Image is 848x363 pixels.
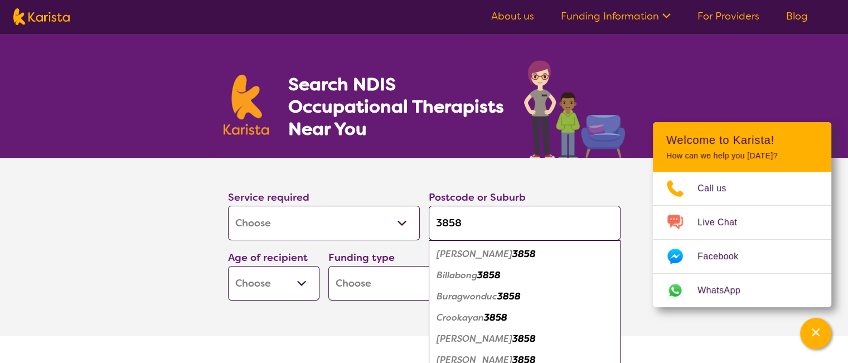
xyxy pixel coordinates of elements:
[491,9,534,23] a: About us
[477,269,501,281] em: 3858
[497,291,521,302] em: 3858
[434,307,615,328] div: Crookayan 3858
[512,248,536,260] em: 3858
[429,206,621,240] input: Type
[666,133,818,147] h2: Welcome to Karista!
[224,75,269,135] img: Karista logo
[434,286,615,307] div: Buragwonduc 3858
[434,265,615,286] div: Billabong 3858
[653,172,831,307] ul: Choose channel
[484,312,507,323] em: 3858
[13,8,70,25] img: Karista logo
[697,248,752,265] span: Facebook
[512,333,536,345] em: 3858
[434,244,615,265] div: Arbuckle 3858
[697,180,740,197] span: Call us
[437,312,484,323] em: Crookayan
[653,122,831,307] div: Channel Menu
[429,191,526,204] label: Postcode or Suburb
[437,248,512,260] em: [PERSON_NAME]
[434,328,615,350] div: Dawson 3858
[437,269,477,281] em: Billabong
[437,291,497,302] em: Buragwonduc
[800,318,831,349] button: Channel Menu
[653,274,831,307] a: Web link opens in a new tab.
[437,333,512,345] em: [PERSON_NAME]
[561,9,671,23] a: Funding Information
[666,151,818,161] p: How can we help you [DATE]?
[328,251,395,264] label: Funding type
[524,60,625,158] img: occupational-therapy
[228,251,308,264] label: Age of recipient
[786,9,808,23] a: Blog
[228,191,309,204] label: Service required
[288,73,505,140] h1: Search NDIS Occupational Therapists Near You
[697,214,750,231] span: Live Chat
[697,282,754,299] span: WhatsApp
[697,9,759,23] a: For Providers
